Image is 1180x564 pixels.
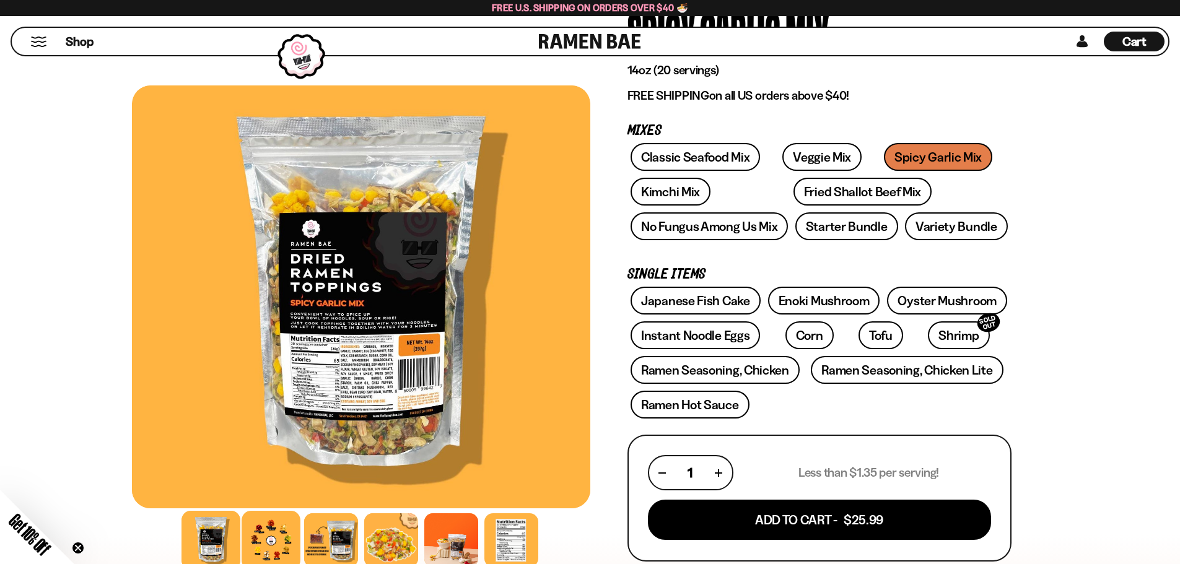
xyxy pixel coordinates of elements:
p: Mixes [627,125,1012,137]
span: Shop [66,33,94,50]
button: Close teaser [72,542,84,554]
a: Shop [66,32,94,51]
button: Add To Cart - $25.99 [648,500,991,540]
a: Oyster Mushroom [887,287,1007,315]
span: Free U.S. Shipping on Orders over $40 🍜 [492,2,688,14]
p: on all US orders above $40! [627,88,1012,103]
p: Single Items [627,269,1012,280]
a: Veggie Mix [782,143,862,171]
span: 1 [688,465,693,480]
strong: FREE SHIPPING [627,88,709,103]
a: Cart [1104,28,1165,55]
a: Ramen Hot Sauce [631,391,750,419]
a: Variety Bundle [905,212,1008,240]
a: ShrimpSOLD OUT [928,321,989,349]
a: Japanese Fish Cake [631,287,761,315]
p: Less than $1.35 per serving! [798,465,939,480]
a: Tofu [859,321,903,349]
a: Kimchi Mix [631,178,710,206]
a: Enoki Mushroom [768,287,880,315]
a: No Fungus Among Us Mix [631,212,788,240]
a: Starter Bundle [795,212,898,240]
p: 14oz (20 servings) [627,63,1012,78]
div: SOLD OUT [975,311,1002,335]
span: Cart [1122,34,1147,49]
a: Ramen Seasoning, Chicken [631,356,800,384]
a: Fried Shallot Beef Mix [793,178,932,206]
a: Classic Seafood Mix [631,143,760,171]
span: Get 10% Off [6,510,54,558]
a: Ramen Seasoning, Chicken Lite [811,356,1003,384]
a: Corn [785,321,834,349]
button: Mobile Menu Trigger [30,37,47,47]
a: Instant Noodle Eggs [631,321,760,349]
